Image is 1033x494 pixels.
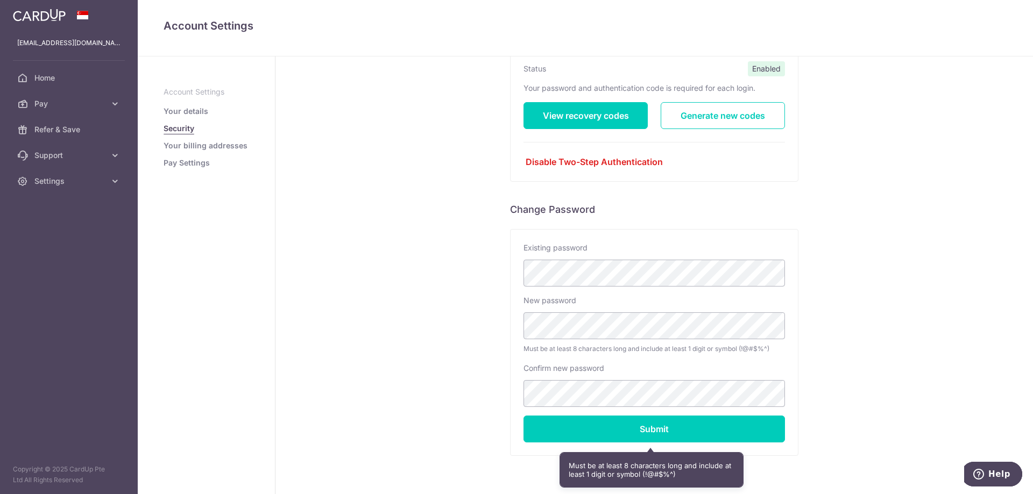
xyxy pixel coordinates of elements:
[661,102,785,129] a: Generate new codes
[964,462,1022,489] iframe: Opens a widget where you can find more information
[164,87,249,97] p: Account Settings
[560,453,743,487] div: Must be at least 8 characters long and include at least 1 digit or symbol (!@#$%^)
[34,150,105,161] span: Support
[523,83,785,94] p: Your password and authentication code is required for each login.
[24,8,46,17] span: Help
[748,61,785,76] span: Enabled
[164,140,247,151] a: Your billing addresses
[164,106,208,117] a: Your details
[523,343,785,354] span: Must be at least 8 characters long and include at least 1 digit or symbol (!@#$%^)
[164,123,194,134] a: Security
[523,63,546,74] label: Status
[34,176,105,187] span: Settings
[164,157,210,168] a: Pay Settings
[34,98,105,109] span: Pay
[34,73,105,83] span: Home
[13,9,66,22] img: CardUp
[523,242,588,253] label: Existing password
[34,124,105,135] span: Refer & Save
[523,295,576,306] label: New password
[164,17,1007,34] h4: Account Settings
[523,155,785,168] a: Disable Two-Step Authentication
[523,416,785,442] input: Submit
[523,102,648,129] a: View recovery codes
[510,203,798,216] h6: Change Password
[523,363,604,374] label: Confirm new password
[17,38,121,48] p: [EMAIL_ADDRESS][DOMAIN_NAME]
